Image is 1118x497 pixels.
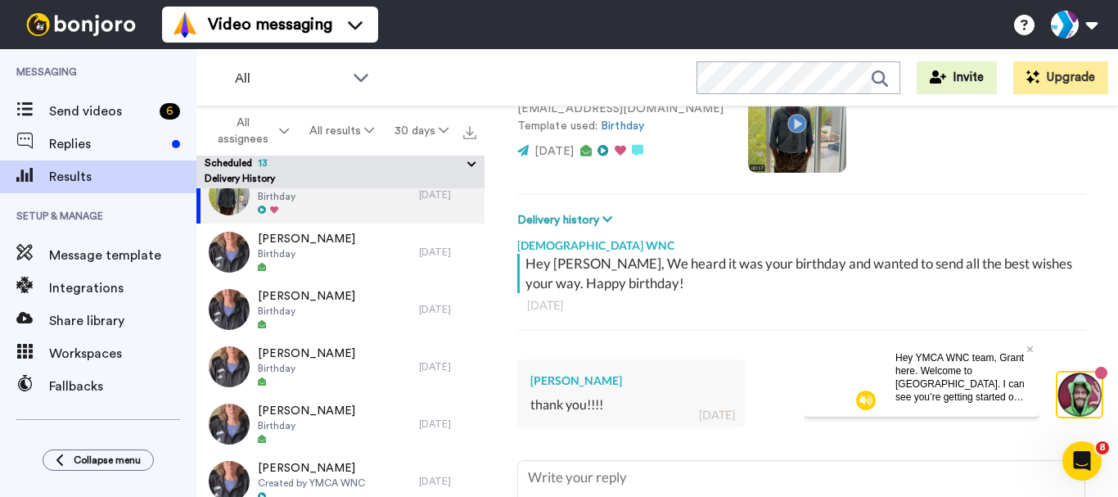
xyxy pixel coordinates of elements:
[458,119,481,143] button: Export all results that match these filters now.
[258,403,355,419] span: [PERSON_NAME]
[530,373,732,389] div: [PERSON_NAME]
[209,404,250,445] img: c96b3b71-8af7-4be6-9c45-41192503ec4d-thumb.jpg
[196,395,485,453] a: [PERSON_NAME]Birthday[DATE]
[209,346,250,387] img: 9537b1f7-28b0-4d8c-b9aa-cc6443e18920-thumb.jpg
[258,362,355,375] span: Birthday
[1062,441,1102,481] iframe: Intercom live chat
[196,172,485,188] div: Delivery History
[52,52,72,72] img: mute-white.svg
[419,360,476,373] div: [DATE]
[601,120,644,132] a: Birthday
[258,419,355,432] span: Birthday
[419,303,476,316] div: [DATE]
[527,297,1075,314] div: [DATE]
[258,190,355,203] span: Birthday
[160,103,180,120] div: 6
[43,450,154,471] button: Collapse menu
[300,116,385,146] button: All results
[200,108,300,154] button: All assignees
[419,418,476,431] div: [DATE]
[419,188,476,201] div: [DATE]
[534,146,574,157] span: [DATE]
[49,246,196,265] span: Message template
[2,3,46,47] img: 3183ab3e-59ed-45f6-af1c-10226f767056-1659068401.jpg
[49,134,165,154] span: Replies
[49,102,153,121] span: Send videos
[49,167,196,187] span: Results
[525,254,1081,293] div: Hey [PERSON_NAME], We heard it was your birthday and wanted to send all the best wishes your way....
[74,454,141,467] span: Collapse menu
[252,158,268,168] span: 13
[517,101,724,135] p: [EMAIL_ADDRESS][DOMAIN_NAME] Template used:
[917,61,997,94] button: Invite
[384,116,458,146] button: 30 days
[209,289,250,330] img: 922c11dd-9f8c-4a6b-8947-c2d68f2ed8a3-thumb.jpg
[530,395,732,414] div: thank you!!!!
[205,158,268,168] span: Scheduled
[1013,61,1108,94] button: Upgrade
[419,246,476,259] div: [DATE]
[419,475,476,488] div: [DATE]
[517,229,1085,254] div: [DEMOGRAPHIC_DATA] WNC
[92,14,222,169] span: Hey YMCA WNC team, Grant here. Welcome to [GEOGRAPHIC_DATA]. I can see you’re getting started on ...
[463,126,476,139] img: export.svg
[258,288,355,305] span: [PERSON_NAME]
[699,407,735,423] div: [DATE]
[258,305,355,318] span: Birthday
[20,13,142,36] img: bj-logo-header-white.svg
[49,344,196,364] span: Workspaces
[235,69,345,88] span: All
[196,281,485,338] a: [PERSON_NAME]Birthday[DATE]
[49,377,196,396] span: Fallbacks
[172,11,198,38] img: vm-color.svg
[258,460,365,477] span: [PERSON_NAME]
[196,338,485,395] a: [PERSON_NAME]Birthday[DATE]
[208,13,332,36] span: Video messaging
[258,247,355,260] span: Birthday
[517,211,617,229] button: Delivery history
[258,231,355,247] span: [PERSON_NAME]
[196,224,485,281] a: [PERSON_NAME]Birthday[DATE]
[258,477,365,490] span: Created by YMCA WNC
[258,346,355,362] span: [PERSON_NAME]
[1096,441,1109,454] span: 8
[209,174,250,215] img: d605a53d-1f41-4117-8df5-455029abccd8-thumb.jpg
[49,311,196,331] span: Share library
[205,156,485,174] button: Scheduled13
[209,232,250,273] img: e0a539f1-1151-404e-93e1-7d996fb1d4ea-thumb.jpg
[210,115,276,147] span: All assignees
[196,166,485,224] a: [PERSON_NAME]Birthday[DATE]
[49,278,196,298] span: Integrations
